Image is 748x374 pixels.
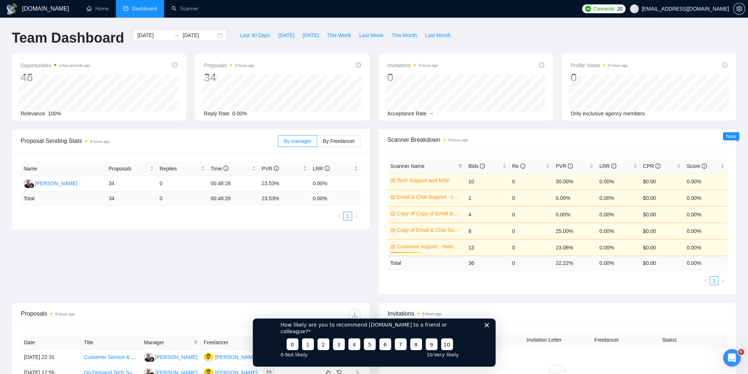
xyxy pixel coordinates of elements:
img: HM [204,353,213,362]
td: $ 0.00 [640,256,684,270]
th: Status [659,333,727,347]
time: 8 hours ago [419,64,438,68]
li: Next Page [719,276,727,285]
td: 10 [465,173,509,190]
span: This Week [327,31,351,39]
time: 8 hours ago [90,140,110,144]
td: 0 [509,239,553,256]
span: Only exclusive agency members [571,111,645,116]
span: Last Week [359,31,383,39]
span: info-circle [722,62,727,68]
td: 34 [106,191,157,206]
span: LRR [599,163,616,169]
span: user [632,6,637,11]
td: 0.00% [596,173,640,190]
span: Reply Rate [204,111,229,116]
a: Copy of Email & Chat Support - customer support S-1 [397,226,461,234]
td: 13 [465,239,509,256]
th: Replies [157,162,208,176]
span: Proposals [109,165,148,173]
button: Last Month [421,29,454,41]
td: 0 [509,190,553,206]
td: 34 [106,176,157,191]
th: Date [21,335,81,350]
td: 0.00 % [596,256,640,270]
td: 0.00% [596,239,640,256]
time: 8 hours ago [55,312,75,316]
span: 100% [48,111,61,116]
td: 0 [509,173,553,190]
span: info-circle [568,163,573,169]
td: 25.00% [553,223,596,239]
span: CPR [643,163,660,169]
th: Title [81,335,141,350]
th: Invitation Letter [524,333,592,347]
span: info-circle [520,163,525,169]
a: Tech Support and MSP [397,176,461,184]
td: $0.00 [640,223,684,239]
span: -- [429,111,433,116]
time: 8 hours ago [422,312,442,316]
span: Score [687,163,706,169]
td: 00:48:28 [208,191,259,206]
td: 0.00% [684,173,727,190]
span: This Month [391,31,417,39]
span: dashboard [123,6,128,11]
div: 34 [204,71,254,84]
span: Opportunities [21,61,90,70]
span: info-circle [539,62,544,68]
td: $0.00 [640,173,684,190]
span: crown [390,227,396,233]
td: 0.00% [553,206,596,223]
td: 23.53% [259,176,310,191]
span: [DATE] [302,31,319,39]
button: download [349,309,361,321]
span: Scanner Breakdown [387,135,728,144]
td: 0.00% [553,190,596,206]
td: 0 [157,191,208,206]
span: swap-right [174,32,180,38]
span: 20 [617,5,623,13]
img: RS [24,179,33,188]
button: Last 30 Days [236,29,274,41]
td: 0.00% [596,206,640,223]
div: 0 [387,71,438,84]
td: 1 [465,190,509,206]
span: info-circle [356,62,361,68]
span: Proposal Sending Stats [21,136,278,145]
span: Relevance [21,111,45,116]
time: 8 hours ago [235,64,255,68]
li: 1 [343,212,352,220]
img: gigradar-bm.png [29,183,34,188]
a: HM[PERSON_NAME] [204,354,258,360]
a: Customer support - Humayun [397,242,461,251]
button: right [352,212,361,220]
div: [PERSON_NAME] [155,353,198,361]
span: Scanner Name [390,163,425,169]
div: 46 [21,71,90,84]
span: By Freelancer [323,138,355,144]
th: Freelancer [201,335,261,350]
td: 36 [465,256,509,270]
input: End date [182,31,216,39]
time: 8 hours ago [608,64,628,68]
a: RS[PERSON_NAME] [24,180,77,186]
td: 0.00 % [310,191,361,206]
td: 4 [465,206,509,223]
button: left [701,276,710,285]
span: download [349,312,360,318]
td: 0 [157,176,208,191]
span: Last Month [425,31,450,39]
img: logo [6,3,18,15]
td: 0 [509,256,553,270]
iframe: Survey from GigRadar.io [253,319,496,367]
img: RS [144,353,153,362]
